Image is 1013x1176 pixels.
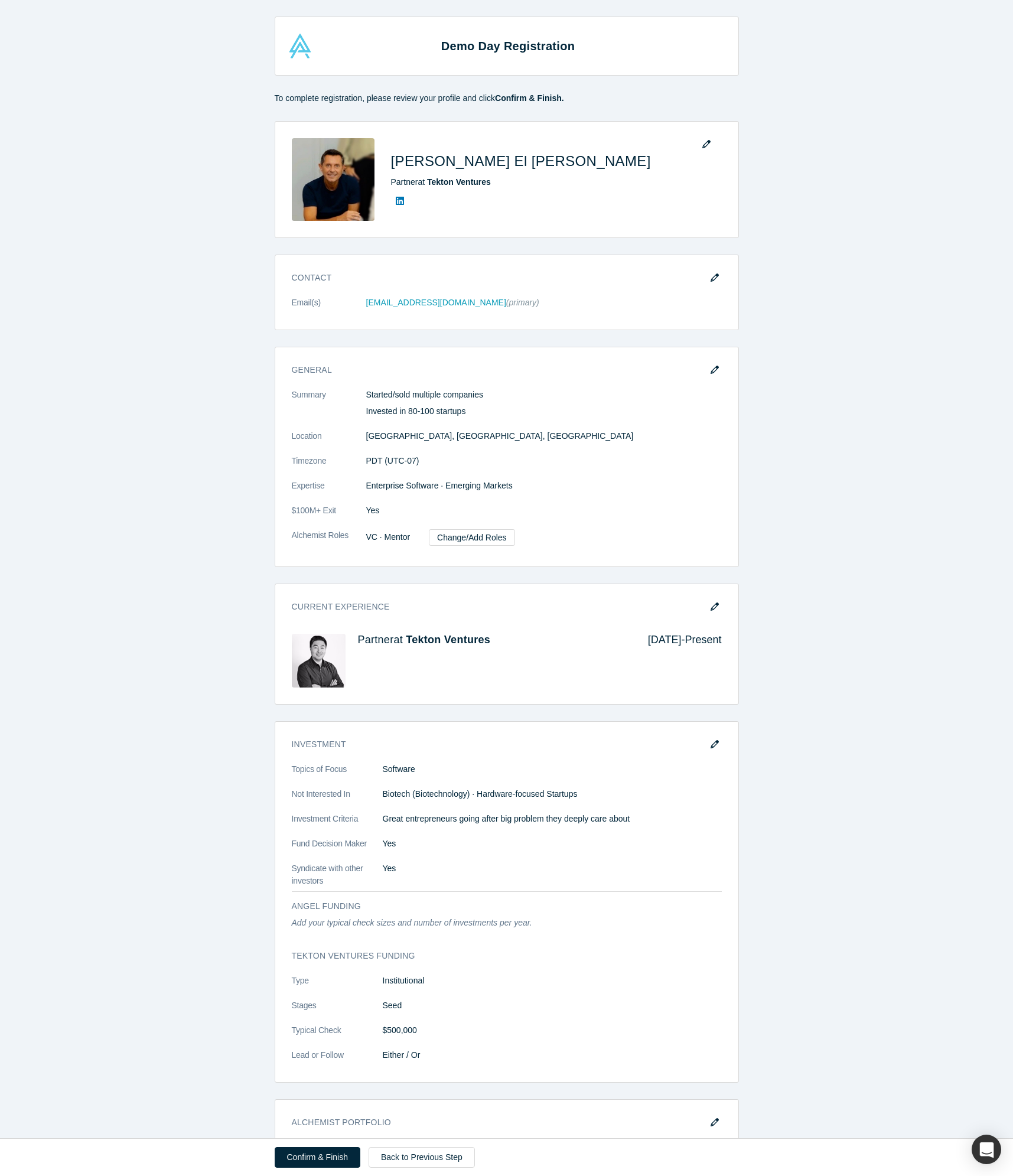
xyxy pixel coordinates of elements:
dt: Type [292,975,383,999]
a: Change/Add Roles [429,529,515,546]
button: Confirm & Finish [275,1147,360,1168]
dt: $100M+ Exit [292,504,366,529]
dt: Lead or Follow [292,1049,383,1074]
a: Back to Previous Step [369,1147,475,1168]
p: Invested in 80-100 startups [366,405,722,418]
span: Software [383,764,415,774]
strong: Confirm & Finish. [495,93,564,103]
h3: Current Experience [292,601,705,613]
dt: Topics of Focus [292,763,383,788]
dd: Yes [383,862,722,875]
a: Tekton Ventures [427,177,491,187]
h3: Angel Funding [292,900,705,913]
span: Partner at [391,177,491,187]
dt: Not Interested In [292,788,383,813]
h3: Tekton Ventures funding [292,950,705,962]
dt: Typical Check [292,1024,383,1049]
span: Enterprise Software · Emerging Markets [366,481,513,490]
dt: Expertise [292,480,366,504]
h3: Investment [292,738,705,751]
p: To complete registration, please review your profile and click [275,76,739,105]
strong: Demo Day Registration [441,40,575,53]
img: Alchemist Accelerator Logo [288,34,312,58]
dd: [GEOGRAPHIC_DATA], [GEOGRAPHIC_DATA], [GEOGRAPHIC_DATA] [366,430,722,442]
dt: Investment Criteria [292,813,383,838]
dd: Either / Or [383,1049,722,1061]
dt: Location [292,430,366,455]
dd: PDT (UTC-07) [366,455,722,467]
dt: Email(s) [292,297,366,321]
dd: Yes [383,838,722,850]
h4: Partner at [358,634,631,647]
h1: [PERSON_NAME] El [PERSON_NAME] [391,151,651,172]
img: Nicolas El Baze's Profile Image [292,138,374,221]
dt: Timezone [292,455,366,480]
dd: Institutional [383,975,722,987]
img: Tekton Ventures's Logo [292,634,346,688]
h3: Alchemist Portfolio [292,1116,705,1129]
dd: $500,000 [383,1024,722,1037]
p: Great entrepreneurs going after big problem they deeply care about [383,813,722,825]
dt: Stages [292,999,383,1024]
div: [DATE] - Present [631,634,722,688]
dd: Yes [366,504,722,517]
h3: Contact [292,272,705,284]
dd: VC · Mentor [366,529,722,546]
p: Add your typical check sizes and number of investments per year. [292,917,722,929]
a: Tekton Ventures [406,634,490,646]
p: Started/sold multiple companies [366,389,722,401]
span: (primary) [506,298,539,307]
dt: Alchemist Roles [292,529,366,558]
dt: Fund Decision Maker [292,838,383,862]
span: Biotech (Biotechnology) · Hardware-focused Startups [383,789,578,799]
dd: Seed [383,999,722,1012]
h3: General [292,364,705,376]
a: [EMAIL_ADDRESS][DOMAIN_NAME] [366,298,506,307]
dt: Summary [292,389,366,430]
dt: Syndicate with other investors [292,862,383,887]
